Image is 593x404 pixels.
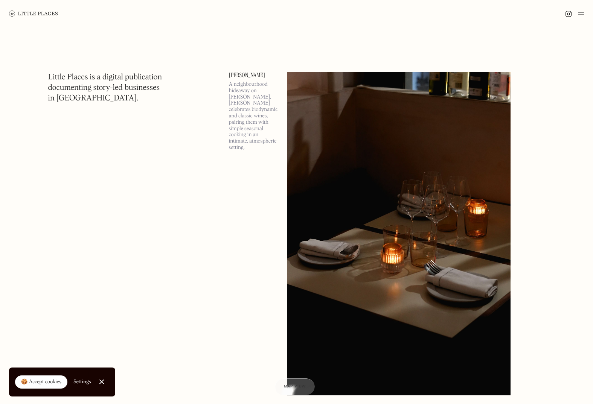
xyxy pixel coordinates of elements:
[275,378,315,395] a: Map view
[94,374,109,389] a: Close Cookie Popup
[284,384,306,389] span: Map view
[287,72,511,395] img: Luna
[229,72,278,78] a: [PERSON_NAME]
[15,375,67,389] a: 🍪 Accept cookies
[73,379,91,384] div: Settings
[73,374,91,390] a: Settings
[21,378,61,386] div: 🍪 Accept cookies
[229,81,278,151] p: A neighbourhood hideaway on [PERSON_NAME], [PERSON_NAME] celebrates biodynamic and classic wines,...
[48,72,162,104] h1: Little Places is a digital publication documenting story-led businesses in [GEOGRAPHIC_DATA].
